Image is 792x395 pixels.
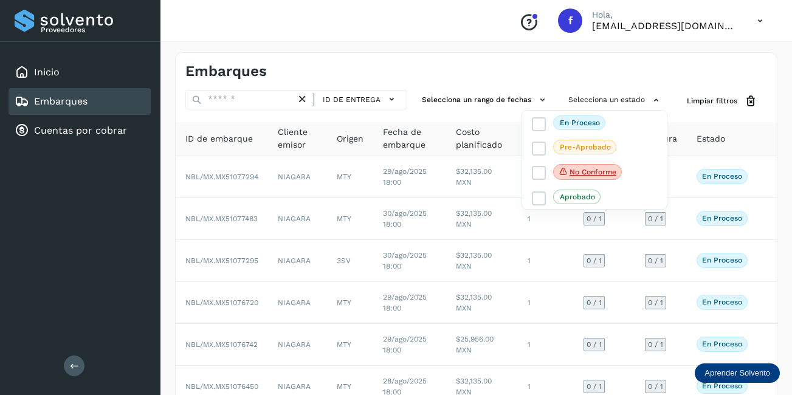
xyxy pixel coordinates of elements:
[560,118,600,127] p: En proceso
[34,95,88,107] a: Embarques
[34,125,127,136] a: Cuentas por cobrar
[9,59,151,86] div: Inicio
[695,363,780,383] div: Aprender Solvento
[34,66,60,78] a: Inicio
[570,168,616,176] p: No conforme
[560,193,595,201] p: Aprobado
[704,368,770,378] p: Aprender Solvento
[9,117,151,144] div: Cuentas por cobrar
[9,88,151,115] div: Embarques
[41,26,146,34] p: Proveedores
[560,143,611,151] p: Pre-Aprobado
